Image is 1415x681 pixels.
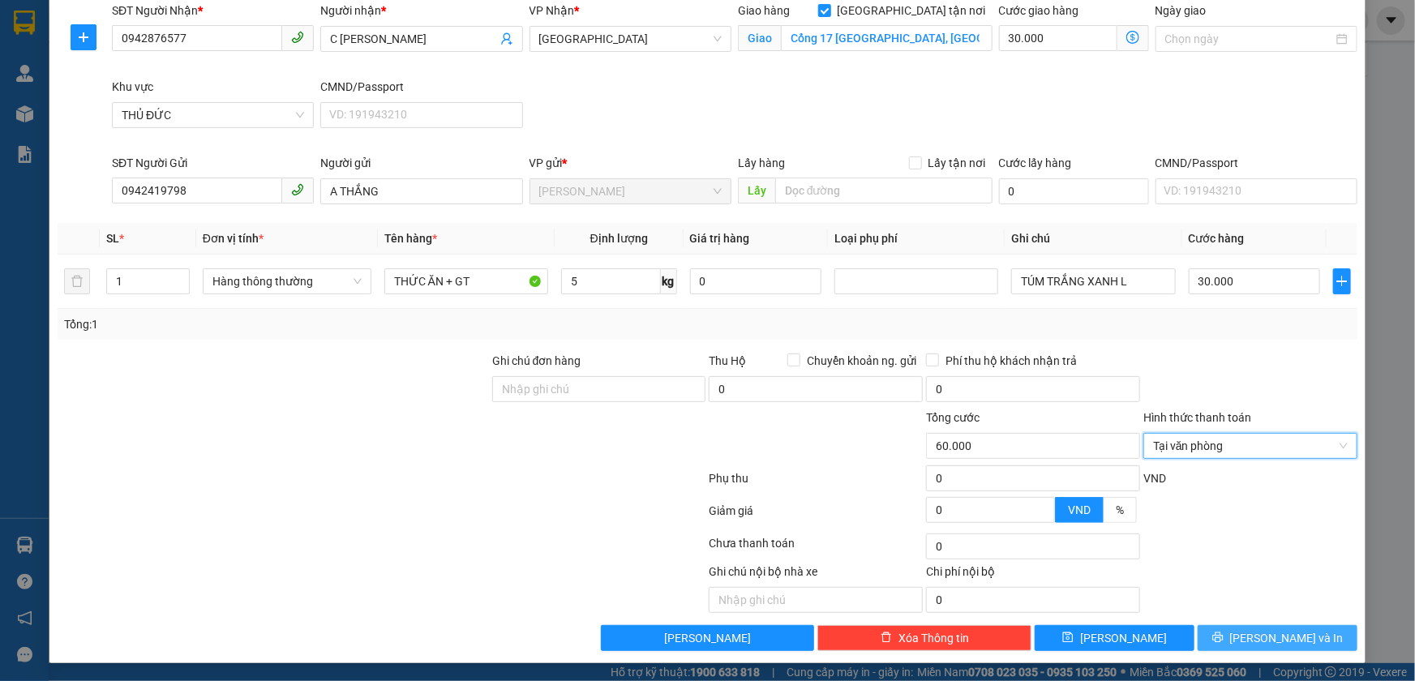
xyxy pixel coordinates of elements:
[112,2,314,19] div: SĐT Người Nhận
[384,268,548,294] input: VD: Bàn, Ghế
[539,27,722,51] span: Thủ Đức
[320,78,522,96] div: CMND/Passport
[939,352,1083,370] span: Phí thu hộ khách nhận trả
[384,232,437,245] span: Tên hàng
[926,411,980,424] span: Tổng cước
[71,24,96,50] button: plus
[530,154,731,172] div: VP gửi
[71,31,96,44] span: plus
[1005,223,1181,255] th: Ghi chú
[122,103,304,127] span: THỦ ĐỨC
[492,376,706,402] input: Ghi chú đơn hàng
[999,178,1149,204] input: Cước lấy hàng
[539,179,722,203] span: Cư Kuin
[999,25,1117,51] input: Cước giao hàng
[926,563,1140,587] div: Chi phí nội bộ
[500,32,513,45] span: user-add
[1143,472,1166,485] span: VND
[1156,154,1357,172] div: CMND/Passport
[661,268,677,294] span: kg
[800,352,923,370] span: Chuyển khoản ng. gửi
[1189,232,1245,245] span: Cước hàng
[781,25,993,51] input: Giao tận nơi
[1198,625,1357,651] button: printer[PERSON_NAME] và In
[1126,31,1139,44] span: dollar-circle
[64,268,90,294] button: delete
[320,2,522,19] div: Người nhận
[690,268,822,294] input: 0
[999,4,1079,17] label: Cước giao hàng
[881,632,892,645] span: delete
[738,4,790,17] span: Giao hàng
[64,315,547,333] div: Tổng: 1
[709,563,923,587] div: Ghi chú nội bộ nhà xe
[898,629,969,647] span: Xóa Thông tin
[831,2,993,19] span: [GEOGRAPHIC_DATA] tận nơi
[590,232,648,245] span: Định lượng
[1068,503,1091,516] span: VND
[1156,4,1207,17] label: Ngày giao
[708,469,925,498] div: Phụ thu
[1333,268,1351,294] button: plus
[1062,632,1074,645] span: save
[738,156,785,169] span: Lấy hàng
[112,154,314,172] div: SĐT Người Gửi
[1011,268,1175,294] input: Ghi Chú
[1165,30,1333,48] input: Ngày giao
[291,183,304,196] span: phone
[106,232,119,245] span: SL
[530,4,575,17] span: VP Nhận
[708,534,925,563] div: Chưa thanh toán
[817,625,1031,651] button: deleteXóa Thông tin
[492,354,581,367] label: Ghi chú đơn hàng
[708,502,925,530] div: Giảm giá
[320,154,522,172] div: Người gửi
[709,587,923,613] input: Nhập ghi chú
[690,232,750,245] span: Giá trị hàng
[1035,625,1194,651] button: save[PERSON_NAME]
[1153,434,1348,458] span: Tại văn phòng
[922,154,993,172] span: Lấy tận nơi
[1230,629,1344,647] span: [PERSON_NAME] và In
[1143,411,1251,424] label: Hình thức thanh toán
[203,232,264,245] span: Đơn vị tính
[775,178,993,203] input: Dọc đường
[1212,632,1224,645] span: printer
[112,78,314,96] div: Khu vực
[601,625,815,651] button: [PERSON_NAME]
[664,629,751,647] span: [PERSON_NAME]
[212,269,362,293] span: Hàng thông thường
[291,31,304,44] span: phone
[1334,275,1350,288] span: plus
[1080,629,1167,647] span: [PERSON_NAME]
[999,156,1072,169] label: Cước lấy hàng
[738,25,781,51] span: Giao
[738,178,775,203] span: Lấy
[1116,503,1124,516] span: %
[709,354,746,367] span: Thu Hộ
[828,223,1005,255] th: Loại phụ phí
